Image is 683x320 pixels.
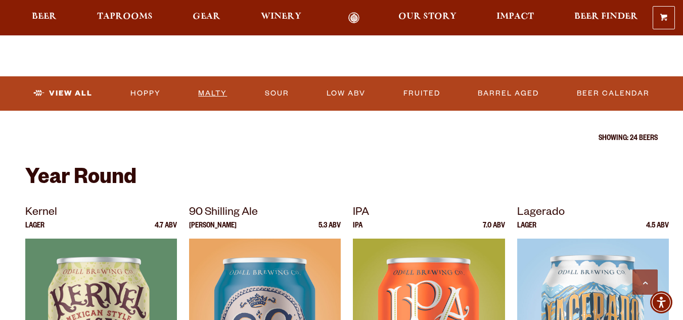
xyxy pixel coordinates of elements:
[126,82,165,105] a: Hoppy
[29,82,97,105] a: View All
[474,82,543,105] a: Barrel Aged
[650,291,672,313] div: Accessibility Menu
[189,204,341,222] p: 90 Shilling Ale
[399,82,444,105] a: Fruited
[25,135,658,143] p: Showing: 24 Beers
[568,12,645,24] a: Beer Finder
[318,222,341,239] p: 5.3 ABV
[25,12,63,24] a: Beer
[155,222,177,239] p: 4.7 ABV
[517,204,669,222] p: Lagerado
[353,222,362,239] p: IPA
[573,82,654,105] a: Beer Calendar
[261,82,293,105] a: Sour
[646,222,669,239] p: 4.5 ABV
[97,13,153,21] span: Taprooms
[25,167,658,192] h2: Year Round
[186,12,227,24] a: Gear
[32,13,57,21] span: Beer
[353,204,505,222] p: IPA
[261,13,301,21] span: Winery
[483,222,505,239] p: 7.0 ABV
[25,204,177,222] p: Kernel
[193,13,220,21] span: Gear
[392,12,463,24] a: Our Story
[335,12,373,24] a: Odell Home
[90,12,159,24] a: Taprooms
[490,12,540,24] a: Impact
[25,222,44,239] p: Lager
[632,269,658,295] a: Scroll to top
[398,13,457,21] span: Our Story
[496,13,534,21] span: Impact
[189,222,237,239] p: [PERSON_NAME]
[254,12,308,24] a: Winery
[517,222,536,239] p: Lager
[574,13,638,21] span: Beer Finder
[194,82,231,105] a: Malty
[323,82,370,105] a: Low ABV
